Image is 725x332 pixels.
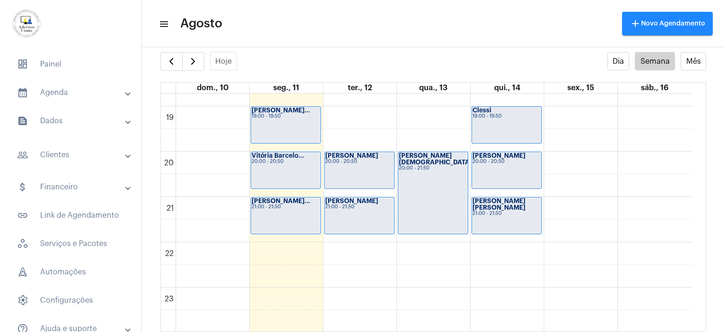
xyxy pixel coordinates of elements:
mat-icon: add [630,18,641,29]
button: Novo Agendamento [622,12,713,35]
div: 20:00 - 20:50 [472,159,541,164]
mat-expansion-panel-header: sidenav iconAgenda [6,81,141,104]
span: Configurações [9,289,132,312]
a: 11 de agosto de 2025 [271,83,301,93]
button: Semana Anterior [160,52,183,71]
div: 20:00 - 21:50 [399,166,467,171]
mat-icon: sidenav icon [17,181,28,193]
strong: [PERSON_NAME] [PERSON_NAME] [472,198,525,211]
div: 21 [165,204,176,213]
mat-panel-title: Financeiro [17,181,126,193]
mat-expansion-panel-header: sidenav iconDados [6,110,141,132]
div: 21:00 - 21:50 [472,211,541,216]
span: Serviços e Pacotes [9,232,132,255]
a: 13 de agosto de 2025 [417,83,449,93]
button: Próximo Semana [182,52,204,71]
mat-icon: sidenav icon [17,115,28,127]
div: 22 [163,249,176,258]
span: sidenav icon [17,59,28,70]
span: Painel [9,53,132,76]
strong: [PERSON_NAME][DEMOGRAPHIC_DATA]... [399,153,478,165]
mat-expansion-panel-header: sidenav iconFinanceiro [6,176,141,198]
span: Link de Agendamento [9,204,132,227]
div: 19:00 - 19:50 [472,114,541,119]
div: 20:00 - 20:50 [252,159,320,164]
div: 21:00 - 21:50 [252,204,320,210]
button: Mês [681,52,706,70]
a: 12 de agosto de 2025 [346,83,374,93]
img: d7e3195d-0907-1efa-a796-b593d293ae59.png [8,5,45,43]
a: 15 de agosto de 2025 [565,83,596,93]
mat-icon: sidenav icon [159,18,168,30]
strong: [PERSON_NAME] [472,153,525,159]
strong: [PERSON_NAME]... [252,198,310,204]
span: Novo Agendamento [630,20,705,27]
button: Hoje [210,52,237,70]
div: 20 [162,159,176,167]
div: 23 [163,295,176,303]
span: Agosto [180,16,222,31]
a: 10 de agosto de 2025 [195,83,230,93]
a: 16 de agosto de 2025 [639,83,670,93]
button: Semana [635,52,675,70]
div: 19:00 - 19:50 [252,114,320,119]
span: Automações [9,261,132,283]
a: 14 de agosto de 2025 [492,83,522,93]
mat-panel-title: Dados [17,115,126,127]
button: Dia [607,52,630,70]
mat-expansion-panel-header: sidenav iconClientes [6,140,141,170]
div: 21:00 - 21:50 [325,204,394,210]
span: sidenav icon [17,238,28,249]
strong: Clessi [472,107,491,113]
mat-icon: sidenav icon [17,87,28,98]
strong: [PERSON_NAME] [325,198,378,204]
mat-panel-title: Agenda [17,87,126,98]
span: sidenav icon [17,266,28,278]
strong: [PERSON_NAME]... [252,107,310,113]
strong: Vitória Barcelo... [252,153,304,159]
span: sidenav icon [17,295,28,306]
mat-icon: sidenav icon [17,210,28,221]
div: 20:00 - 20:50 [325,159,394,164]
mat-panel-title: Clientes [17,149,126,161]
mat-icon: sidenav icon [17,149,28,161]
div: 19 [164,113,176,122]
strong: [PERSON_NAME] [325,153,378,159]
